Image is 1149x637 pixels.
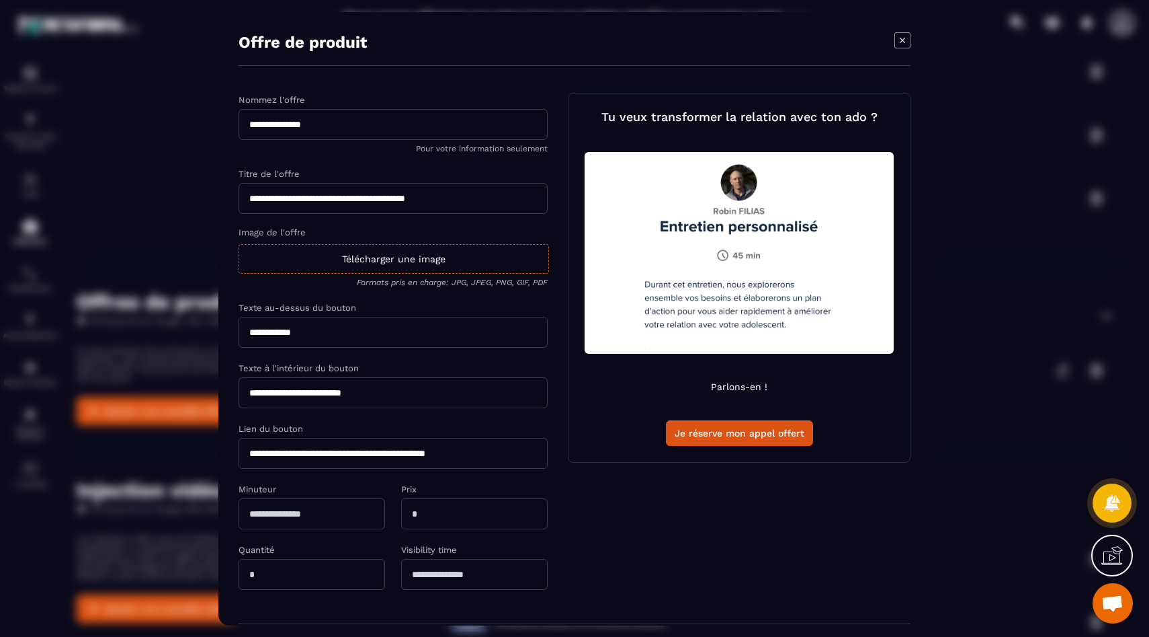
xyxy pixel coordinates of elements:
[239,32,367,51] p: Offre de produit
[239,143,548,153] p: Pour votre information seulement
[239,243,549,273] div: Télécharger une image
[239,227,306,237] label: Image de l'offre
[239,277,548,287] p: Formats pris en charge: JPG, JPEG, PNG, GIF, PDF
[601,109,878,123] p: Tu veux transformer la relation avec ton ado ?
[711,381,767,392] p: Parlons-en !
[401,484,417,494] label: Prix
[401,544,457,554] label: Visibility time
[239,484,276,494] label: Minuteur
[239,423,303,433] label: Lien du bouton
[1093,583,1133,624] div: Ouvrir le chat
[239,168,300,178] label: Titre de l'offre
[239,94,305,104] label: Nommez l'offre
[239,544,275,554] label: Quantité
[239,363,359,373] label: Texte à l'intérieur du bouton
[239,302,356,312] label: Texte au-dessus du bouton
